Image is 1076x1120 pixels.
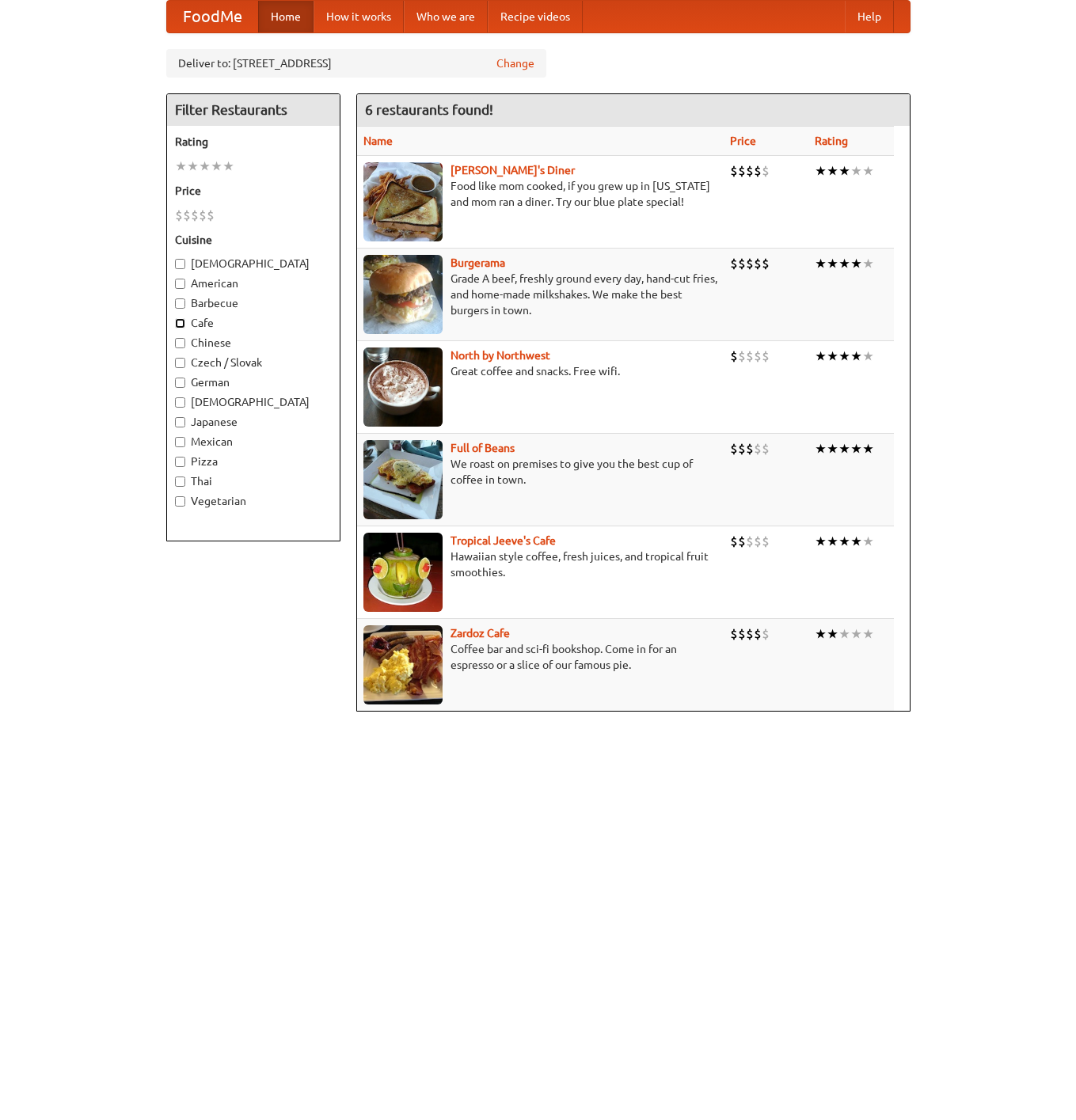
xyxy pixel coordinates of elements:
[183,207,191,224] li: $
[191,207,199,224] li: $
[175,355,332,370] label: Czech / Slovak
[258,1,314,32] a: Home
[827,440,838,457] li: ★
[850,162,862,180] li: ★
[815,135,848,147] a: Rating
[815,347,827,365] li: ★
[730,255,738,272] li: $
[175,493,332,509] label: Vegetarian
[363,255,443,334] img: burgerama.jpg
[827,347,838,365] li: ★
[827,533,838,550] li: ★
[211,158,222,175] li: ★
[175,158,187,175] li: ★
[451,442,515,454] a: Full of Beans
[363,456,717,488] p: We roast on premises to give you the best cup of coffee in town.
[730,440,738,457] li: $
[365,102,493,117] ng-pluralize: 6 restaurants found!
[175,414,332,430] label: Japanese
[746,162,754,180] li: $
[738,162,746,180] li: $
[738,347,746,365] li: $
[746,440,754,457] li: $
[363,178,717,210] p: Food like mom cooked, if you grew up in [US_STATE] and mom ran a diner. Try our blue plate special!
[738,533,746,550] li: $
[827,255,838,272] li: ★
[730,135,756,147] a: Price
[850,625,862,643] li: ★
[730,162,738,180] li: $
[222,158,234,175] li: ★
[488,1,583,32] a: Recipe videos
[862,347,874,365] li: ★
[845,1,894,32] a: Help
[207,207,215,224] li: $
[850,440,862,457] li: ★
[746,533,754,550] li: $
[167,1,258,32] a: FoodMe
[175,476,185,487] input: Thai
[451,164,575,177] a: [PERSON_NAME]'s Diner
[167,94,340,126] h4: Filter Restaurants
[738,440,746,457] li: $
[363,625,443,704] img: zardoz.jpg
[175,374,332,390] label: German
[175,378,185,388] input: German
[175,394,332,410] label: [DEMOGRAPHIC_DATA]
[175,318,185,328] input: Cafe
[175,315,332,331] label: Cafe
[451,349,550,362] a: North by Northwest
[754,255,762,272] li: $
[738,625,746,643] li: $
[862,625,874,643] li: ★
[175,134,332,150] h5: Rating
[838,533,850,550] li: ★
[827,625,838,643] li: ★
[175,338,185,348] input: Chinese
[862,533,874,550] li: ★
[762,625,770,643] li: $
[175,295,332,311] label: Barbecue
[754,347,762,365] li: $
[838,440,850,457] li: ★
[762,255,770,272] li: $
[175,473,332,489] label: Thai
[451,534,556,547] a: Tropical Jeeve's Cafe
[738,255,746,272] li: $
[187,158,199,175] li: ★
[363,440,443,519] img: beans.jpg
[451,256,505,269] a: Burgerama
[754,533,762,550] li: $
[451,627,510,640] a: Zardoz Cafe
[762,440,770,457] li: $
[862,255,874,272] li: ★
[175,457,185,467] input: Pizza
[363,135,393,147] a: Name
[746,625,754,643] li: $
[166,49,546,78] div: Deliver to: [STREET_ADDRESS]
[746,255,754,272] li: $
[175,259,185,269] input: [DEMOGRAPHIC_DATA]
[815,625,827,643] li: ★
[754,162,762,180] li: $
[815,162,827,180] li: ★
[175,207,183,224] li: $
[754,440,762,457] li: $
[363,162,443,241] img: sallys.jpg
[175,496,185,507] input: Vegetarian
[754,625,762,643] li: $
[862,162,874,180] li: ★
[363,549,717,580] p: Hawaiian style coffee, fresh juices, and tropical fruit smoothies.
[175,279,185,289] input: American
[363,641,717,673] p: Coffee bar and sci-fi bookshop. Come in for an espresso or a slice of our famous pie.
[175,335,332,351] label: Chinese
[175,358,185,368] input: Czech / Slovak
[363,271,717,318] p: Grade A beef, freshly ground every day, hand-cut fries, and home-made milkshakes. We make the bes...
[762,347,770,365] li: $
[363,347,443,427] img: north.jpg
[746,347,754,365] li: $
